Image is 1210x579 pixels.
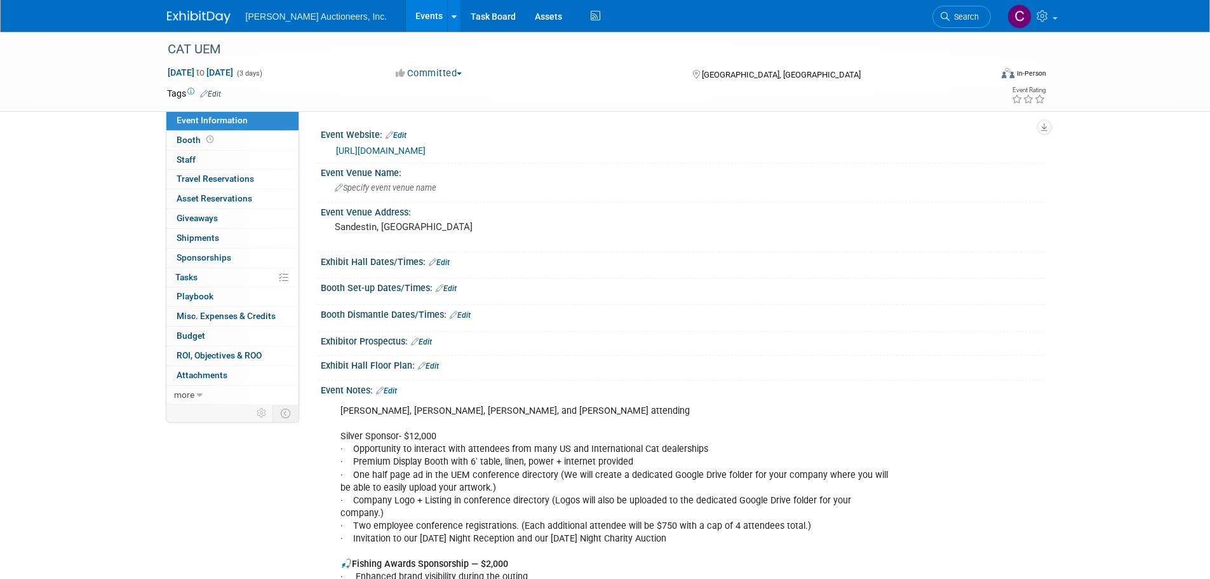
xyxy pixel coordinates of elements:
div: Event Website: [321,125,1044,142]
div: Event Notes: [321,381,1044,397]
a: Shipments [166,229,299,248]
div: Event Venue Address: [321,203,1044,219]
a: Booth [166,131,299,150]
td: Tags [167,87,221,100]
span: Shipments [177,233,219,243]
a: Edit [436,284,457,293]
a: Edit [450,311,471,320]
a: Edit [376,386,397,395]
td: Personalize Event Tab Strip [251,405,273,421]
span: Asset Reservations [177,193,252,203]
span: Giveaways [177,213,218,223]
div: Exhibitor Prospectus: [321,332,1044,348]
span: [PERSON_NAME] Auctioneers, Inc. [246,11,387,22]
span: Search [950,12,979,22]
span: Staff [177,154,196,165]
a: Search [932,6,991,28]
img: Cyndi Wade [1007,4,1032,29]
pre: Sandestin, [GEOGRAPHIC_DATA] [335,221,608,233]
a: Edit [429,258,450,267]
span: ROI, Objectives & ROO [177,350,262,360]
a: Event Information [166,111,299,130]
a: Edit [411,337,432,346]
div: Booth Set-up Dates/Times: [321,278,1044,295]
span: more [174,390,194,400]
div: Booth Dismantle Dates/Times: [321,305,1044,322]
div: Event Rating [1011,87,1045,93]
div: Exhibit Hall Dates/Times: [321,252,1044,269]
span: [DATE] [DATE] [167,67,234,78]
a: Asset Reservations [166,189,299,208]
a: Playbook [166,287,299,306]
span: to [194,67,206,78]
div: Event Format [916,66,1047,85]
div: CAT UEM [163,38,972,61]
span: Booth [177,135,216,145]
span: Booth not reserved yet [204,135,216,144]
div: Event Venue Name: [321,163,1044,179]
div: In-Person [1016,69,1046,78]
span: (3 days) [236,69,262,78]
div: Exhibit Hall Floor Plan: [321,356,1044,372]
img: Format-Inperson.png [1002,68,1014,78]
a: Budget [166,327,299,346]
span: Attachments [177,370,227,380]
a: Edit [386,131,407,140]
a: ROI, Objectives & ROO [166,346,299,365]
a: more [166,386,299,405]
span: Playbook [177,291,213,301]
span: Travel Reservations [177,174,254,184]
a: Edit [200,90,221,99]
a: [URL][DOMAIN_NAME] [336,146,426,156]
img: ExhibitDay [167,11,231,24]
b: Fishing Awards Sponsorship — $2,000 [352,559,508,569]
a: Giveaways [166,209,299,228]
a: Sponsorships [166,249,299,268]
a: Staff [166,151,299,170]
span: Event Information [177,115,248,125]
a: Edit [418,362,439,371]
span: Budget [177,330,205,341]
span: Specify event venue name [335,183,436,193]
span: Tasks [175,272,198,282]
a: Attachments [166,366,299,385]
td: Toggle Event Tabs [272,405,299,421]
a: Misc. Expenses & Credits [166,307,299,326]
a: Tasks [166,268,299,287]
button: Committed [391,67,467,80]
span: Sponsorships [177,252,231,262]
span: Misc. Expenses & Credits [177,311,276,321]
span: [GEOGRAPHIC_DATA], [GEOGRAPHIC_DATA] [702,70,861,79]
a: Travel Reservations [166,170,299,189]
